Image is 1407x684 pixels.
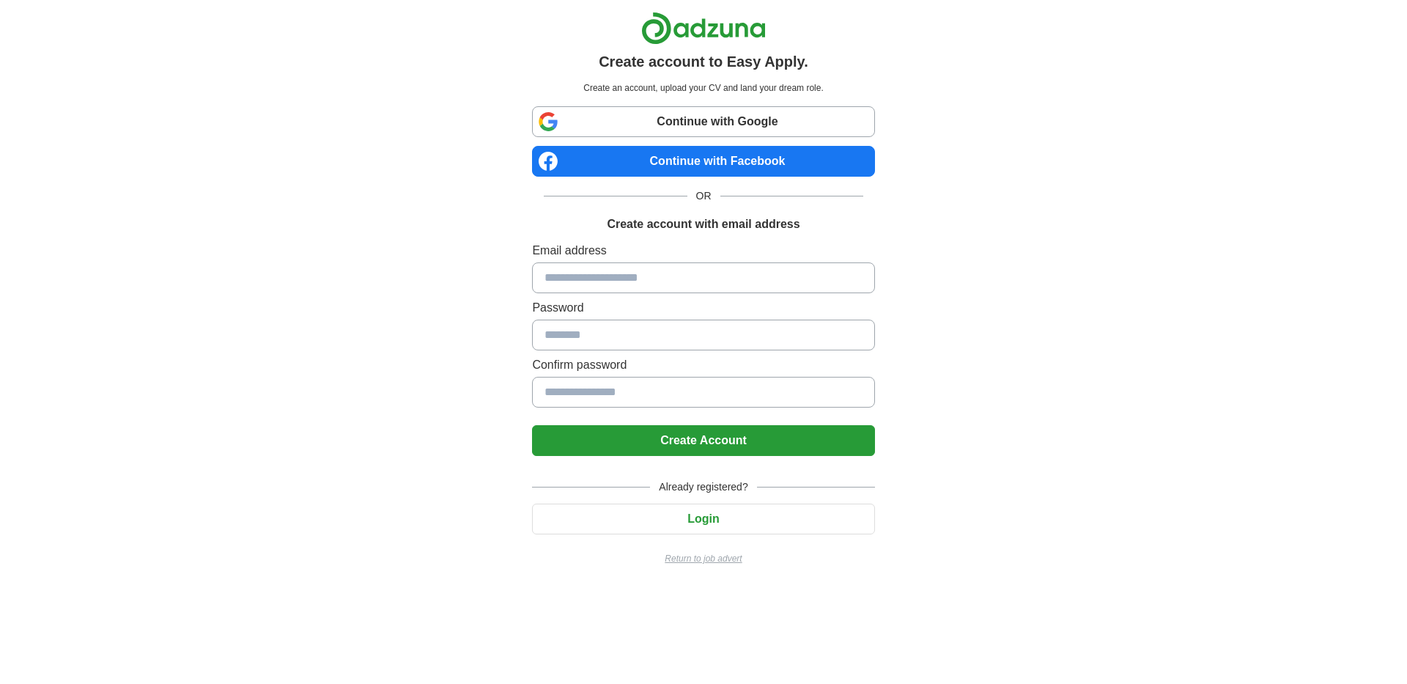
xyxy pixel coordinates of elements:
[532,146,874,177] a: Continue with Facebook
[535,81,871,95] p: Create an account, upload your CV and land your dream role.
[532,425,874,456] button: Create Account
[532,552,874,565] a: Return to job advert
[641,12,766,45] img: Adzuna logo
[532,106,874,137] a: Continue with Google
[532,242,874,260] label: Email address
[532,504,874,534] button: Login
[607,216,799,233] h1: Create account with email address
[650,479,756,495] span: Already registered?
[532,299,874,317] label: Password
[532,356,874,374] label: Confirm password
[532,512,874,525] a: Login
[687,188,720,204] span: OR
[599,51,808,73] h1: Create account to Easy Apply.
